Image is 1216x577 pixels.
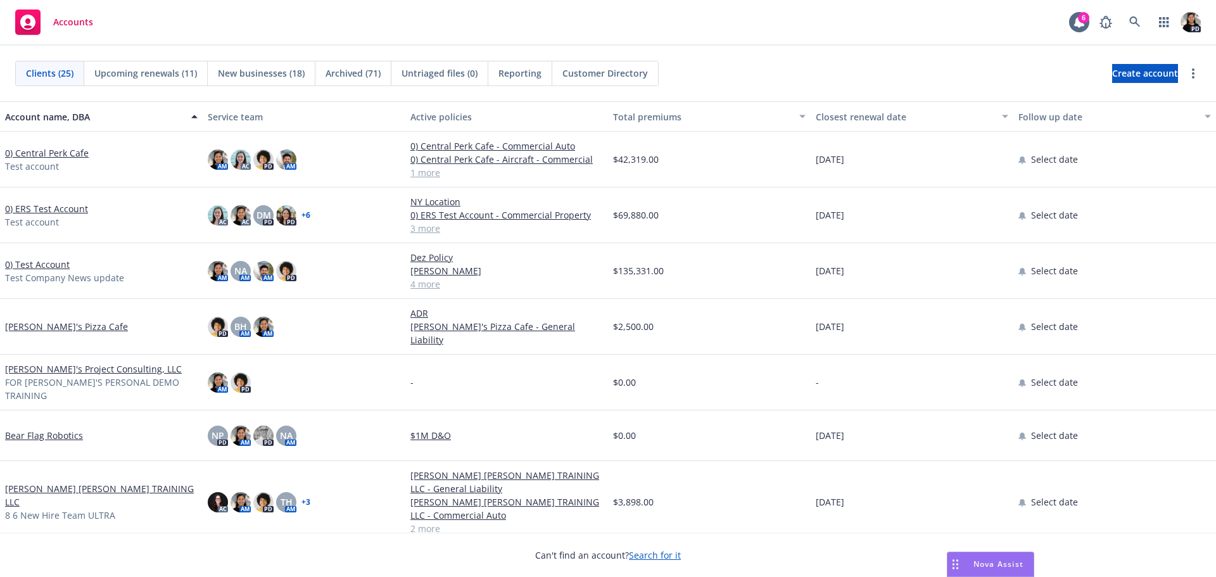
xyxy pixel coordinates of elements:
span: Reporting [498,67,541,80]
span: Untriaged files (0) [402,67,478,80]
span: Select date [1031,264,1078,277]
a: Dez Policy [410,251,603,264]
span: Can't find an account? [535,548,681,562]
img: photo [253,317,274,337]
span: [DATE] [816,495,844,509]
img: photo [253,149,274,170]
span: Select date [1031,495,1078,509]
span: Select date [1031,208,1078,222]
div: 6 [1078,12,1089,23]
div: Active policies [410,110,603,124]
img: photo [231,149,251,170]
span: - [816,376,819,389]
img: photo [253,261,274,281]
button: Follow up date [1013,101,1216,132]
a: more [1186,66,1201,81]
a: 0) Central Perk Cafe - Commercial Auto [410,139,603,153]
a: + 3 [301,498,310,506]
span: NP [212,429,224,442]
span: New businesses (18) [218,67,305,80]
span: Select date [1031,320,1078,333]
span: Clients (25) [26,67,73,80]
a: Search [1122,10,1148,35]
span: $135,331.00 [613,264,664,277]
a: 3 more [410,222,603,235]
div: Drag to move [947,552,963,576]
img: photo [253,426,274,446]
img: photo [276,261,296,281]
a: [PERSON_NAME] [410,264,603,277]
a: Create account [1112,64,1178,83]
div: Account name, DBA [5,110,184,124]
a: [PERSON_NAME] [PERSON_NAME] TRAINING LLC - General Liability [410,469,603,495]
a: [PERSON_NAME]'s Pizza Cafe - General Liability [410,320,603,346]
button: Total premiums [608,101,811,132]
span: Customer Directory [562,67,648,80]
span: [DATE] [816,208,844,222]
a: + 6 [301,212,310,219]
span: Select date [1031,429,1078,442]
div: Follow up date [1018,110,1197,124]
a: [PERSON_NAME] [PERSON_NAME] TRAINING LLC - Commercial Auto [410,495,603,522]
span: $0.00 [613,376,636,389]
img: photo [208,492,228,512]
span: Select date [1031,153,1078,166]
img: photo [231,205,251,225]
a: Bear Flag Robotics [5,429,83,442]
span: $2,500.00 [613,320,654,333]
a: NY Location [410,195,603,208]
span: Test account [5,215,59,229]
a: 1 more [410,166,603,179]
a: ADR [410,307,603,320]
button: Nova Assist [947,552,1034,577]
a: [PERSON_NAME]'s Pizza Cafe [5,320,128,333]
span: Archived (71) [326,67,381,80]
div: Service team [208,110,400,124]
a: 0) Central Perk Cafe [5,146,89,160]
span: Nova Assist [973,559,1023,569]
span: NA [280,429,293,442]
a: [PERSON_NAME] [PERSON_NAME] TRAINING LLC [5,482,198,509]
a: 2 more [410,522,603,535]
img: photo [253,492,274,512]
button: Closest renewal date [811,101,1013,132]
img: photo [208,317,228,337]
span: - [410,376,414,389]
div: Closest renewal date [816,110,994,124]
div: Total premiums [613,110,792,124]
span: $0.00 [613,429,636,442]
span: Select date [1031,376,1078,389]
a: [PERSON_NAME]'s Project Consulting, LLC [5,362,182,376]
button: Active policies [405,101,608,132]
span: DM [256,208,271,222]
span: [DATE] [816,264,844,277]
span: Test Company News update [5,271,124,284]
a: 0) ERS Test Account - Commercial Property [410,208,603,222]
a: Switch app [1151,10,1177,35]
span: Create account [1112,61,1178,86]
img: photo [208,372,228,393]
span: [DATE] [816,429,844,442]
span: 8 6 New Hire Team ULTRA [5,509,115,522]
img: photo [1181,12,1201,32]
span: Accounts [53,17,93,27]
span: $69,880.00 [613,208,659,222]
img: photo [276,149,296,170]
button: Service team [203,101,405,132]
span: $42,319.00 [613,153,659,166]
img: photo [208,149,228,170]
img: photo [231,426,251,446]
a: Report a Bug [1093,10,1118,35]
a: 0) Central Perk Cafe - Aircraft - Commercial [410,153,603,166]
img: photo [208,261,228,281]
span: Upcoming renewals (11) [94,67,197,80]
img: photo [276,205,296,225]
span: [DATE] [816,320,844,333]
span: Test account [5,160,59,173]
a: Search for it [629,549,681,561]
span: BH [234,320,247,333]
span: [DATE] [816,153,844,166]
